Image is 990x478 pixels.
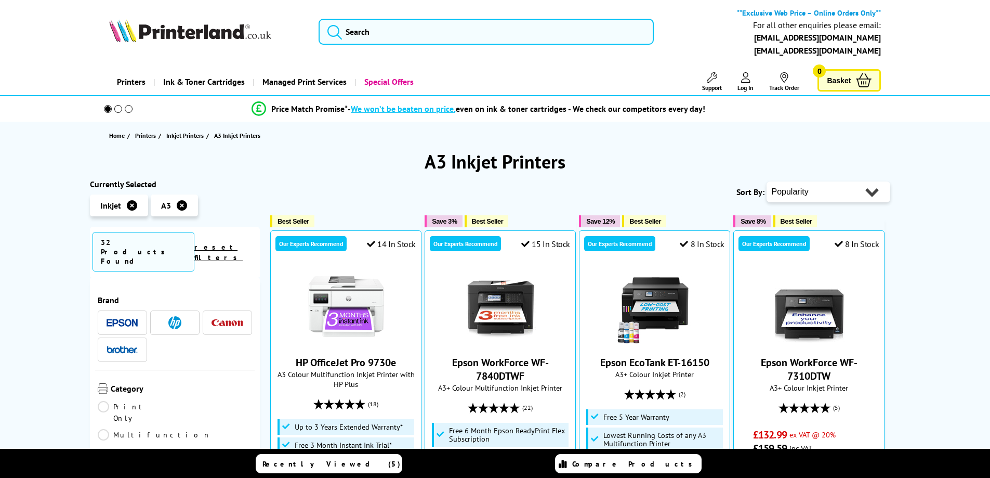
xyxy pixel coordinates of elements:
[295,441,392,449] span: Free 3 Month Instant Ink Trial*
[98,383,108,394] img: Category
[579,215,620,227] button: Save 12%
[296,356,396,369] a: HP OfficeJet Pro 9730e
[368,394,378,414] span: (18)
[107,316,138,329] a: Epson
[739,383,879,393] span: A3+ Colour Inkjet Printer
[622,215,666,227] button: Best Seller
[584,236,655,251] div: Our Experts Recommend
[271,104,348,114] span: Price Match Promise*
[702,84,722,92] span: Support
[737,72,754,92] a: Log In
[194,242,243,262] a: reset filters
[600,356,709,369] a: Epson EcoTank ET-16150
[319,19,654,45] input: Search
[741,217,765,225] span: Save 8%
[572,459,698,469] span: Compare Products
[430,236,501,251] div: Our Experts Recommend
[702,72,722,92] a: Support
[770,267,848,345] img: Epson WorkForce WF-7310DTW
[736,187,764,197] span: Sort By:
[262,459,401,469] span: Recently Viewed (5)
[276,369,416,389] span: A3 Colour Multifunction Inkjet Printer with HP Plus
[761,356,857,383] a: Epson WorkForce WF-7310DTW
[753,428,787,442] span: £132.99
[107,343,138,356] a: Brother
[135,130,156,141] span: Printers
[432,217,457,225] span: Save 3%
[351,104,456,114] span: We won’t be beaten on price,
[754,32,881,43] a: [EMAIL_ADDRESS][DOMAIN_NAME]
[278,217,309,225] span: Best Seller
[98,429,211,441] a: Multifunction
[135,130,159,141] a: Printers
[770,337,848,347] a: Epson WorkForce WF-7310DTW
[430,383,570,393] span: A3+ Colour Multifunction Inkjet Printer
[109,69,153,95] a: Printers
[98,295,253,305] span: Brand
[781,217,812,225] span: Best Seller
[348,104,705,114] div: - even on ink & toner cartridges - We check our competitors every day!
[168,316,181,329] img: HP
[603,431,721,448] span: Lowest Running Costs of any A3 Multifunction Printer
[98,401,175,424] a: Print Only
[214,132,260,139] span: A3 Inkjet Printers
[354,69,421,95] a: Special Offers
[737,84,754,92] span: Log In
[616,267,694,345] img: Epson EcoTank ET-16150
[452,356,549,383] a: Epson WorkForce WF-7840DTWF
[212,316,243,329] a: Canon
[738,236,810,251] div: Our Experts Recommend
[425,215,462,227] button: Save 3%
[789,430,836,440] span: ex VAT @ 20%
[212,319,243,326] img: Canon
[616,337,694,347] a: Epson EcoTank ET-16150
[107,346,138,353] img: Brother
[163,69,245,95] span: Ink & Toner Cartridges
[166,130,206,141] a: Inkjet Printers
[754,45,881,56] a: [EMAIL_ADDRESS][DOMAIN_NAME]
[270,215,314,227] button: Best Seller
[585,369,724,379] span: A3+ Colour Inkjet Printer
[461,337,539,347] a: Epson WorkForce WF-7840DTWF
[465,215,509,227] button: Best Seller
[629,217,661,225] span: Best Seller
[275,236,347,251] div: Our Experts Recommend
[813,64,826,77] span: 0
[522,398,533,418] span: (22)
[769,72,799,92] a: Track Order
[85,100,873,118] li: modal_Promise
[679,384,685,404] span: (2)
[307,267,385,345] img: HP OfficeJet Pro 9730e
[107,319,138,327] img: Epson
[789,443,812,453] span: inc VAT
[586,217,615,225] span: Save 12%
[295,423,403,431] span: Up to 3 Years Extended Warranty*
[817,69,881,92] a: Basket 0
[449,427,566,443] span: Free 6 Month Epson ReadyPrint Flex Subscription
[90,179,260,189] div: Currently Selected
[827,73,851,87] span: Basket
[166,130,204,141] span: Inkjet Printers
[161,200,171,211] span: A3
[773,215,817,227] button: Best Seller
[603,413,669,421] span: Free 5 Year Warranty
[90,149,901,174] h1: A3 Inkjet Printers
[833,398,840,418] span: (5)
[733,215,771,227] button: Save 8%
[367,239,416,249] div: 14 In Stock
[111,383,253,396] span: Category
[153,69,253,95] a: Ink & Toner Cartridges
[555,454,702,473] a: Compare Products
[461,267,539,345] img: Epson WorkForce WF-7840DTWF
[256,454,402,473] a: Recently Viewed (5)
[100,200,121,211] span: Inkjet
[835,239,879,249] div: 8 In Stock
[521,239,570,249] div: 15 In Stock
[109,130,127,141] a: Home
[737,8,881,18] b: **Exclusive Web Price – Online Orders Only**
[109,19,306,44] a: Printerland Logo
[680,239,724,249] div: 8 In Stock
[753,20,881,30] div: For all other enquiries please email:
